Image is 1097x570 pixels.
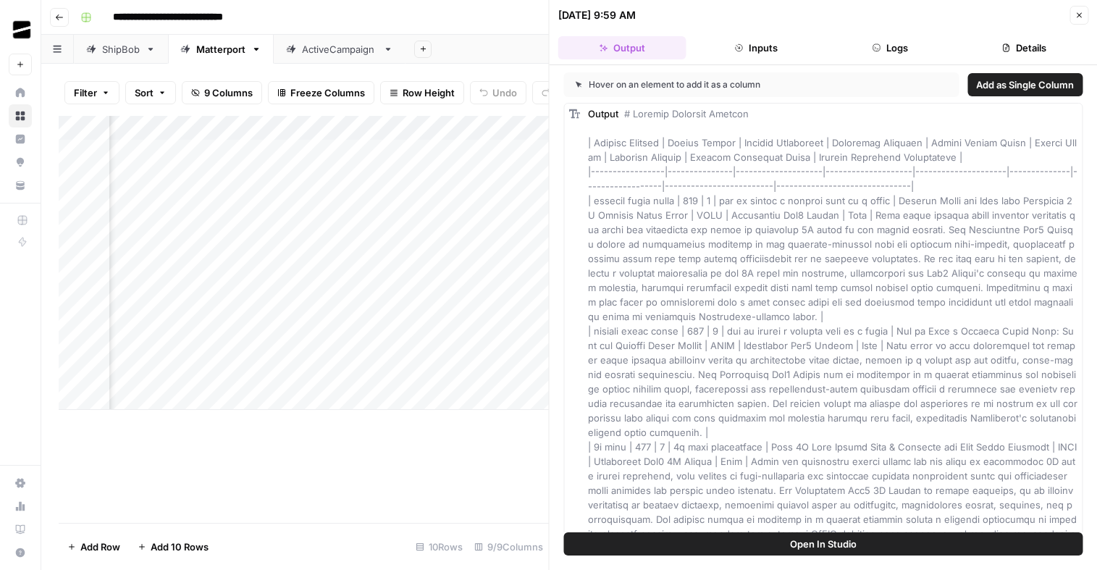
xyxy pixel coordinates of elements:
[9,541,32,564] button: Help + Support
[967,73,1083,96] button: Add as Single Column
[74,85,97,100] span: Filter
[403,85,455,100] span: Row Height
[9,127,32,151] a: Insights
[9,151,32,174] a: Opportunities
[380,81,464,104] button: Row Height
[9,518,32,541] a: Learning Hub
[9,471,32,495] a: Settings
[102,42,140,56] div: ShipBob
[125,81,176,104] button: Sort
[9,495,32,518] a: Usage
[588,108,618,120] span: Output
[692,36,820,59] button: Inputs
[564,532,1083,556] button: Open In Studio
[274,35,405,64] a: ActiveCampaign
[64,81,119,104] button: Filter
[74,35,168,64] a: ShipBob
[59,535,129,558] button: Add Row
[576,78,854,91] div: Hover on an element to add it as a column
[9,174,32,197] a: Your Data
[410,535,468,558] div: 10 Rows
[9,17,35,43] img: OGM Logo
[9,81,32,104] a: Home
[470,81,526,104] button: Undo
[204,85,253,100] span: 9 Columns
[135,85,154,100] span: Sort
[826,36,954,59] button: Logs
[976,77,1074,92] span: Add as Single Column
[302,42,377,56] div: ActiveCampaign
[182,81,262,104] button: 9 Columns
[492,85,517,100] span: Undo
[558,36,686,59] button: Output
[268,81,374,104] button: Freeze Columns
[290,85,365,100] span: Freeze Columns
[558,8,636,22] div: [DATE] 9:59 AM
[790,537,857,551] span: Open In Studio
[80,540,120,554] span: Add Row
[151,540,209,554] span: Add 10 Rows
[9,12,32,48] button: Workspace: OGM
[196,42,245,56] div: Matterport
[468,535,549,558] div: 9/9 Columns
[168,35,274,64] a: Matterport
[129,535,217,558] button: Add 10 Rows
[9,104,32,127] a: Browse
[960,36,1088,59] button: Details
